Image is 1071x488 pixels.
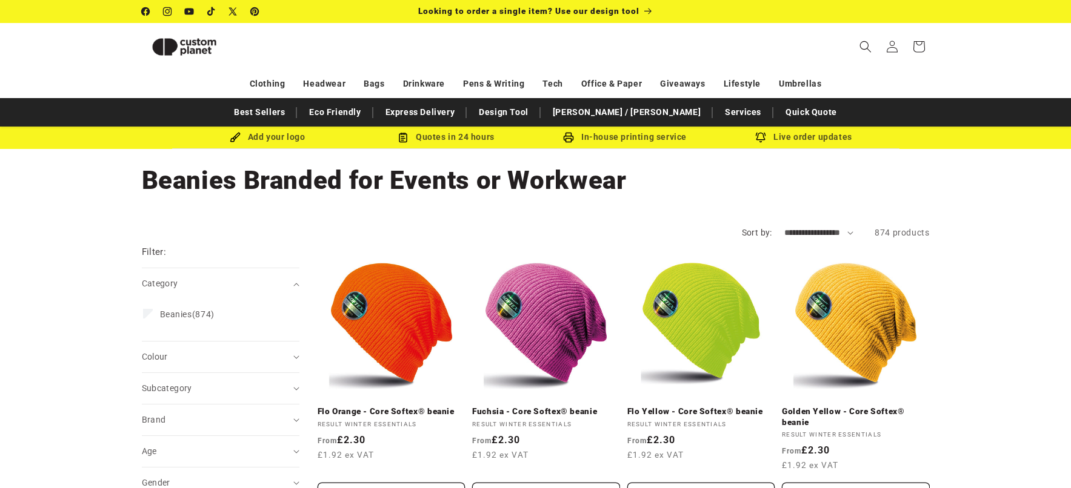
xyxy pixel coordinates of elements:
a: Flo Yellow - Core Softex® beanie [627,406,775,417]
a: Office & Paper [581,73,642,94]
span: Subcategory [142,383,192,393]
span: Age [142,446,157,456]
a: Express Delivery [379,102,461,123]
a: Giveaways [660,73,705,94]
a: [PERSON_NAME] / [PERSON_NAME] [547,102,707,123]
span: 874 products [875,228,929,237]
h1: Beanies Branded for Events or Workwear [142,164,930,197]
a: Drinkware [403,73,445,94]
a: Headwear [303,73,345,94]
span: Colour [142,352,168,361]
img: Brush Icon [230,132,241,143]
img: Custom Planet [142,28,227,66]
img: Order Updates Icon [398,132,409,143]
a: Design Tool [473,102,535,123]
a: Lifestyle [724,73,761,94]
span: Brand [142,415,166,424]
summary: Search [852,33,879,60]
summary: Subcategory (0 selected) [142,373,299,404]
a: Best Sellers [228,102,291,123]
img: In-house printing [563,132,574,143]
span: (874) [160,309,215,320]
div: Quotes in 24 hours [357,130,536,145]
a: Umbrellas [779,73,821,94]
summary: Age (0 selected) [142,436,299,467]
a: Fuchsia - Core Softex® beanie [472,406,620,417]
a: Golden Yellow - Core Softex® beanie [782,406,930,427]
a: Tech [542,73,562,94]
a: Eco Friendly [303,102,367,123]
summary: Brand (0 selected) [142,404,299,435]
span: Category [142,279,178,288]
h2: Filter: [142,245,167,259]
div: In-house printing service [536,130,715,145]
a: Services [719,102,767,123]
summary: Category (0 selected) [142,268,299,299]
summary: Colour (0 selected) [142,341,299,372]
div: Add your logo [178,130,357,145]
img: Order updates [755,132,766,143]
div: Live order updates [715,130,893,145]
a: Clothing [250,73,285,94]
span: Beanies [160,309,192,319]
a: Flo Orange - Core Softex® beanie [318,406,465,417]
a: Custom Planet [137,23,267,70]
span: Gender [142,478,170,487]
label: Sort by: [742,228,772,237]
a: Bags [364,73,384,94]
a: Pens & Writing [463,73,524,94]
span: Looking to order a single item? Use our design tool [418,6,639,16]
a: Quick Quote [779,102,843,123]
